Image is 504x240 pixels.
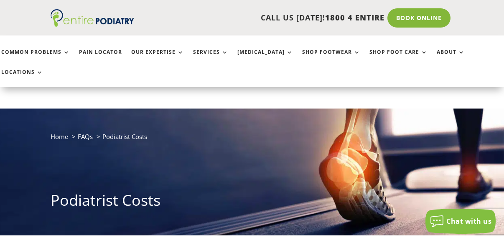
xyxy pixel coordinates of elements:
span: 1800 4 ENTIRE [325,13,384,23]
a: Our Expertise [131,49,184,67]
h1: Podiatrist Costs [51,190,454,215]
a: Common Problems [1,49,70,67]
a: [MEDICAL_DATA] [237,49,293,67]
a: Pain Locator [79,49,122,67]
a: FAQs [78,132,93,141]
a: Shop Footwear [302,49,360,67]
a: Book Online [387,8,451,28]
a: Entire Podiatry [51,20,134,28]
span: Podiatrist Costs [102,132,147,141]
a: Shop Foot Care [369,49,428,67]
img: logo (1) [51,9,134,27]
button: Chat with us [425,209,496,234]
p: CALL US [DATE]! [140,13,384,23]
span: Chat with us [446,217,491,226]
a: Services [193,49,228,67]
nav: breadcrumb [51,131,454,148]
a: Home [51,132,68,141]
a: Locations [1,69,43,87]
a: About [437,49,465,67]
